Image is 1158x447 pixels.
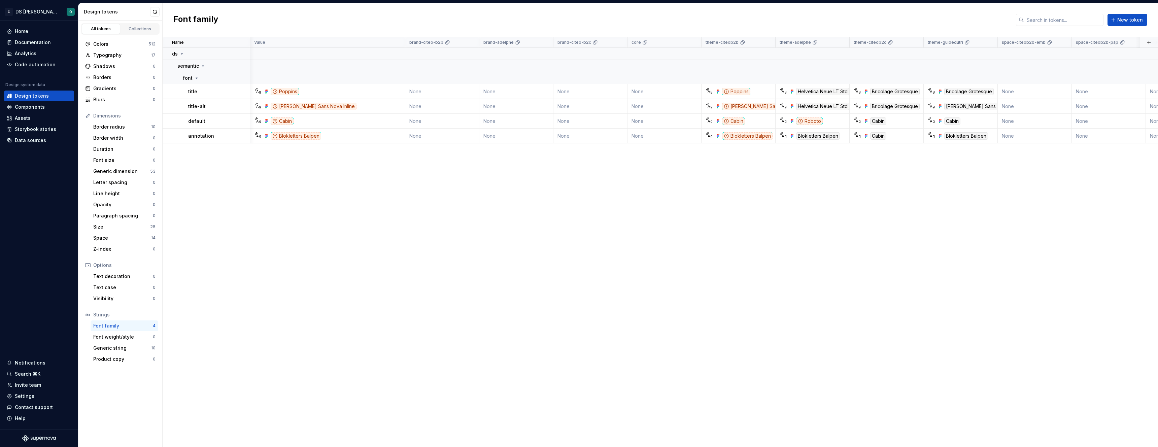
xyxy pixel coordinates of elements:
[91,155,158,166] a: Font size0
[796,117,823,125] div: Roboto
[855,133,861,139] div: Ag
[780,40,811,45] p: theme-adelphe
[151,53,156,58] div: 17
[93,262,156,269] div: Options
[4,59,74,70] a: Code automation
[15,371,40,377] div: Search ⌘K
[93,179,153,186] div: Letter spacing
[271,117,294,125] div: Cabin
[781,133,787,139] div: Ag
[553,84,627,99] td: None
[91,271,158,282] a: Text decoration0
[998,129,1072,143] td: None
[944,117,960,125] div: Cabin
[5,82,45,88] div: Design system data
[855,118,861,124] div: Ag
[4,135,74,146] a: Data sources
[15,39,51,46] div: Documentation
[91,133,158,143] a: Border width0
[151,345,156,351] div: 10
[22,435,56,442] a: Supernova Logo
[153,135,156,141] div: 0
[91,144,158,154] a: Duration0
[172,50,178,57] p: ds
[150,224,156,230] div: 25
[93,168,150,175] div: Generic dimension
[553,129,627,143] td: None
[409,40,443,45] p: brand-citeo-b2b
[855,89,861,94] div: Ag
[781,104,787,109] div: Ag
[15,415,26,422] div: Help
[405,84,479,99] td: None
[870,103,920,110] div: Bricolage Grotesque
[781,89,787,94] div: Ag
[1076,40,1118,45] p: space-citeob2b-pap
[91,233,158,243] a: Space14
[4,402,74,413] button: Contact support
[479,84,553,99] td: None
[15,28,28,35] div: Home
[91,166,158,177] a: Generic dimension53
[91,332,158,342] a: Font weight/style0
[153,213,156,218] div: 0
[256,133,261,139] div: Ag
[929,104,935,109] div: Ag
[707,118,713,124] div: Ag
[944,132,988,140] div: Blokletters Balpen
[4,380,74,390] a: Invite team
[91,199,158,210] a: Opacity0
[15,359,45,366] div: Notifications
[93,112,156,119] div: Dimensions
[4,369,74,379] button: Search ⌘K
[707,133,713,139] div: Ag
[929,133,935,139] div: Ag
[93,246,153,252] div: Z-index
[177,63,199,69] p: semantic
[4,91,74,101] a: Design tokens
[93,74,153,81] div: Borders
[172,40,184,45] p: Name
[483,40,514,45] p: brand-adelphe
[91,122,158,132] a: Border radius10
[4,37,74,48] a: Documentation
[188,118,205,125] p: default
[93,273,153,280] div: Text decoration
[1108,14,1147,26] button: New token
[15,137,46,144] div: Data sources
[91,320,158,331] a: Font family4
[153,274,156,279] div: 0
[93,157,153,164] div: Font size
[15,8,59,15] div: DS [PERSON_NAME]
[4,48,74,59] a: Analytics
[153,323,156,329] div: 4
[93,96,153,103] div: Blurs
[796,103,849,110] div: Helvetica Neue LT Std
[1117,16,1143,23] span: New token
[271,132,321,140] div: Blokletters Balpen
[4,26,74,37] a: Home
[153,285,156,290] div: 0
[151,124,156,130] div: 10
[254,40,265,45] p: Value
[998,84,1072,99] td: None
[91,188,158,199] a: Line height0
[707,89,713,94] div: Ag
[4,102,74,112] a: Components
[928,40,963,45] p: theme-guidedutri
[153,86,156,91] div: 0
[93,212,153,219] div: Paragraph spacing
[183,75,193,81] p: font
[15,126,56,133] div: Storybook stories
[929,118,935,124] div: Ag
[553,99,627,114] td: None
[479,129,553,143] td: None
[998,99,1072,114] td: None
[722,103,808,110] div: [PERSON_NAME] Sans Nova Inline
[153,158,156,163] div: 0
[153,202,156,207] div: 0
[15,115,31,122] div: Assets
[271,88,299,95] div: Poppins
[188,133,214,139] p: annotation
[93,322,153,329] div: Font family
